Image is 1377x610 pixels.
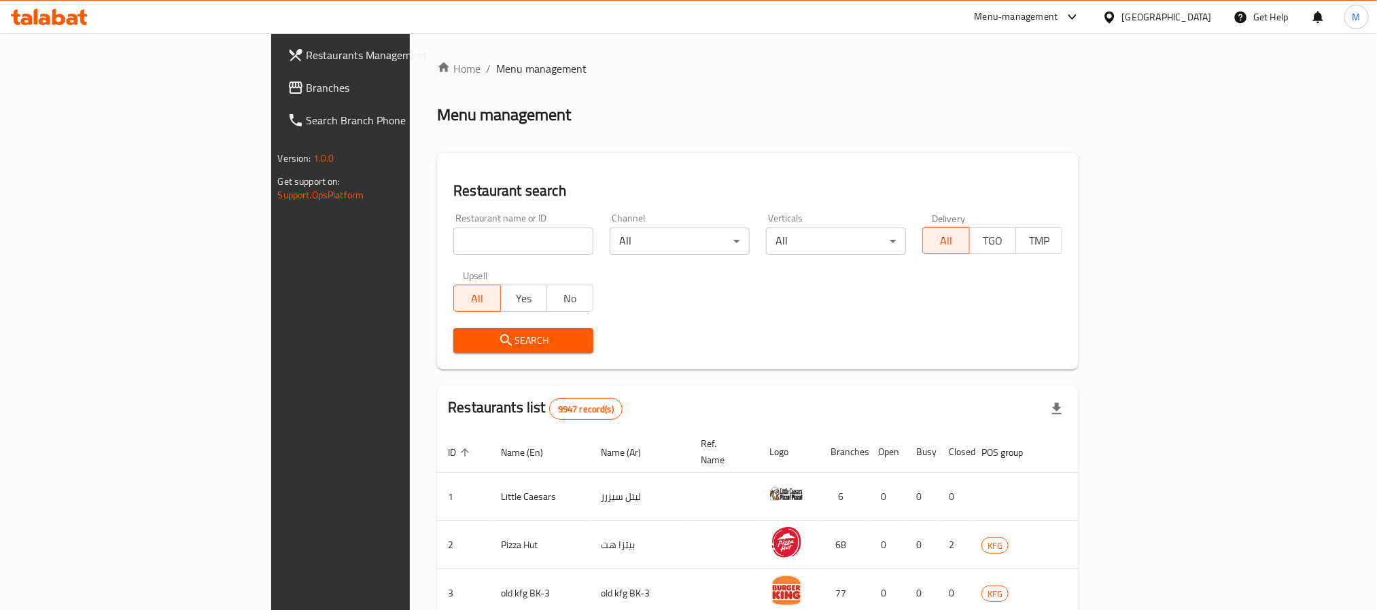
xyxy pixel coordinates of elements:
span: Get support on: [278,173,341,190]
div: Total records count [549,398,623,420]
span: Name (Ar) [601,444,659,461]
td: 2 [938,521,971,569]
div: All [610,228,750,255]
th: Branches [820,431,867,473]
span: TGO [975,231,1011,251]
input: Search for restaurant name or ID.. [453,228,593,255]
div: Menu-management [975,9,1058,25]
span: ID [448,444,474,461]
td: بيتزا هت [590,521,690,569]
h2: Menu management [437,104,571,126]
div: All [766,228,906,255]
td: 0 [905,473,938,521]
td: 0 [867,473,905,521]
td: ليتل سيزرز [590,473,690,521]
td: 0 [905,521,938,569]
td: 0 [867,521,905,569]
div: Export file [1041,393,1073,425]
label: Delivery [932,213,966,223]
img: old kfg BK-3 [769,573,803,607]
th: Busy [905,431,938,473]
button: TGO [969,227,1016,254]
span: 9947 record(s) [550,403,622,416]
label: Upsell [463,271,488,281]
h2: Restaurants list [448,397,623,420]
span: Restaurants Management [307,47,490,63]
span: 1.0.0 [313,149,334,167]
span: TMP [1022,231,1057,251]
span: All [459,289,495,308]
span: KFG [982,586,1008,602]
img: Pizza Hut [769,525,803,559]
th: Open [867,431,905,473]
button: All [922,227,969,254]
td: 6 [820,473,867,521]
span: Branches [307,79,490,96]
th: Closed [938,431,971,473]
button: No [546,285,593,312]
a: Support.OpsPlatform [278,186,364,204]
a: Search Branch Phone [277,104,501,137]
span: Version: [278,149,311,167]
span: KFG [982,538,1008,554]
span: Menu management [496,60,587,77]
h2: Restaurant search [453,181,1062,201]
span: POS group [981,444,1041,461]
td: Little Caesars [490,473,590,521]
a: Restaurants Management [277,39,501,71]
button: Yes [500,285,547,312]
a: Branches [277,71,501,104]
td: Pizza Hut [490,521,590,569]
nav: breadcrumb [437,60,1079,77]
img: Little Caesars [769,477,803,511]
th: Logo [759,431,820,473]
span: Yes [506,289,542,308]
div: [GEOGRAPHIC_DATA] [1122,10,1212,24]
button: Search [453,328,593,353]
span: No [553,289,588,308]
td: 68 [820,521,867,569]
button: TMP [1015,227,1062,254]
span: Search [464,332,582,349]
span: All [928,231,964,251]
button: All [453,285,500,312]
span: M [1353,10,1361,24]
span: Name (En) [501,444,561,461]
span: Search Branch Phone [307,112,490,128]
span: Ref. Name [701,435,742,468]
td: 0 [938,473,971,521]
